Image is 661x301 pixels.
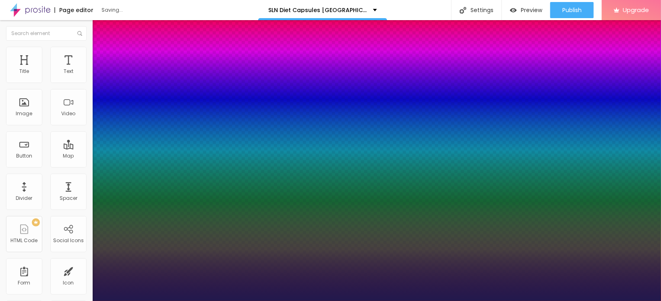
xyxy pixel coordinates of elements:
[510,7,517,14] img: view-1.svg
[16,195,33,201] div: Divider
[6,26,87,41] input: Search element
[521,7,542,13] span: Preview
[502,2,550,18] button: Preview
[62,111,76,116] div: Video
[53,238,84,243] div: Social Icons
[460,7,466,14] img: Icone
[60,195,77,201] div: Spacer
[63,153,74,159] div: Map
[550,2,594,18] button: Publish
[18,280,31,286] div: Form
[268,7,367,13] p: SLN Diet Capsules [GEOGRAPHIC_DATA]
[19,69,29,74] div: Title
[102,8,194,12] div: Saving...
[63,280,74,286] div: Icon
[562,7,582,13] span: Publish
[64,69,73,74] div: Text
[623,6,649,13] span: Upgrade
[16,111,33,116] div: Image
[77,31,82,36] img: Icone
[54,7,93,13] div: Page editor
[16,153,32,159] div: Button
[11,238,38,243] div: HTML Code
